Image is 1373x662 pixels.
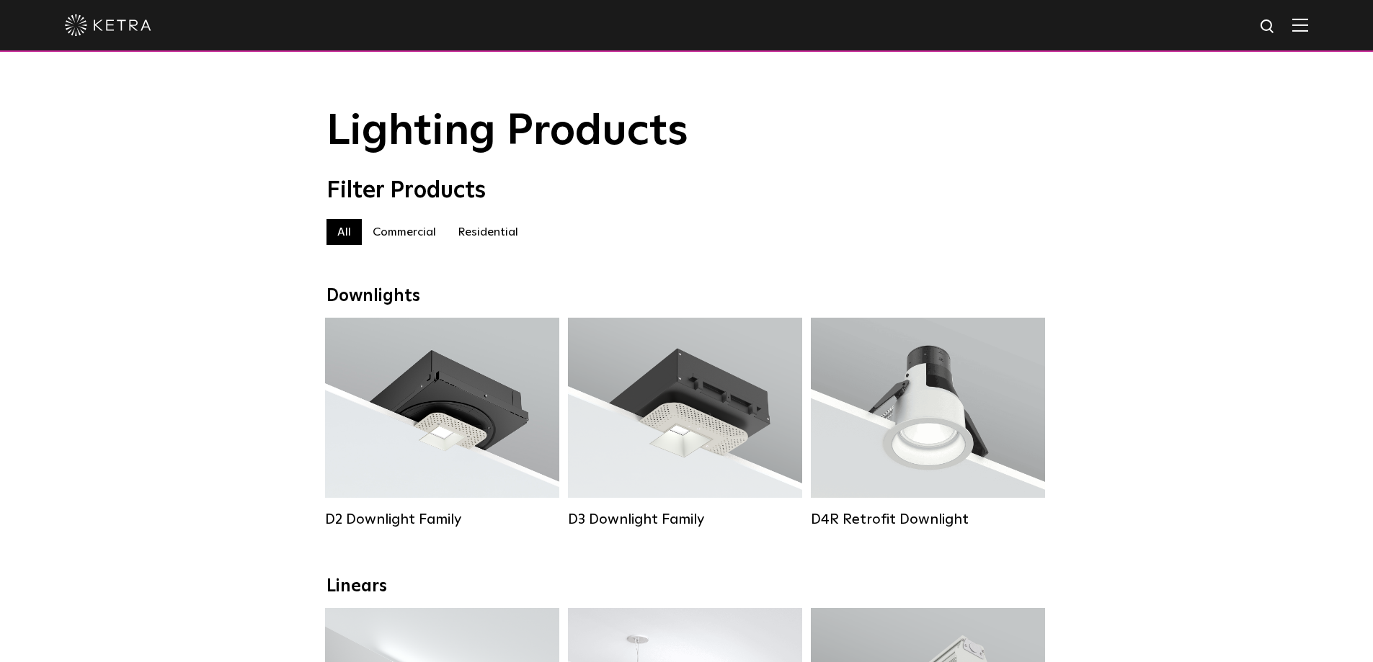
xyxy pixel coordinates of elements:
a: D2 Downlight Family Lumen Output:1200Colors:White / Black / Gloss Black / Silver / Bronze / Silve... [325,318,559,528]
img: search icon [1259,18,1277,36]
div: Linears [326,576,1047,597]
label: Residential [447,219,529,245]
img: Hamburger%20Nav.svg [1292,18,1308,32]
label: All [326,219,362,245]
div: Filter Products [326,177,1047,205]
div: Downlights [326,286,1047,307]
div: D4R Retrofit Downlight [811,511,1045,528]
a: D4R Retrofit Downlight Lumen Output:800Colors:White / BlackBeam Angles:15° / 25° / 40° / 60°Watta... [811,318,1045,528]
img: ketra-logo-2019-white [65,14,151,36]
label: Commercial [362,219,447,245]
div: D2 Downlight Family [325,511,559,528]
a: D3 Downlight Family Lumen Output:700 / 900 / 1100Colors:White / Black / Silver / Bronze / Paintab... [568,318,802,528]
span: Lighting Products [326,110,688,153]
div: D3 Downlight Family [568,511,802,528]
